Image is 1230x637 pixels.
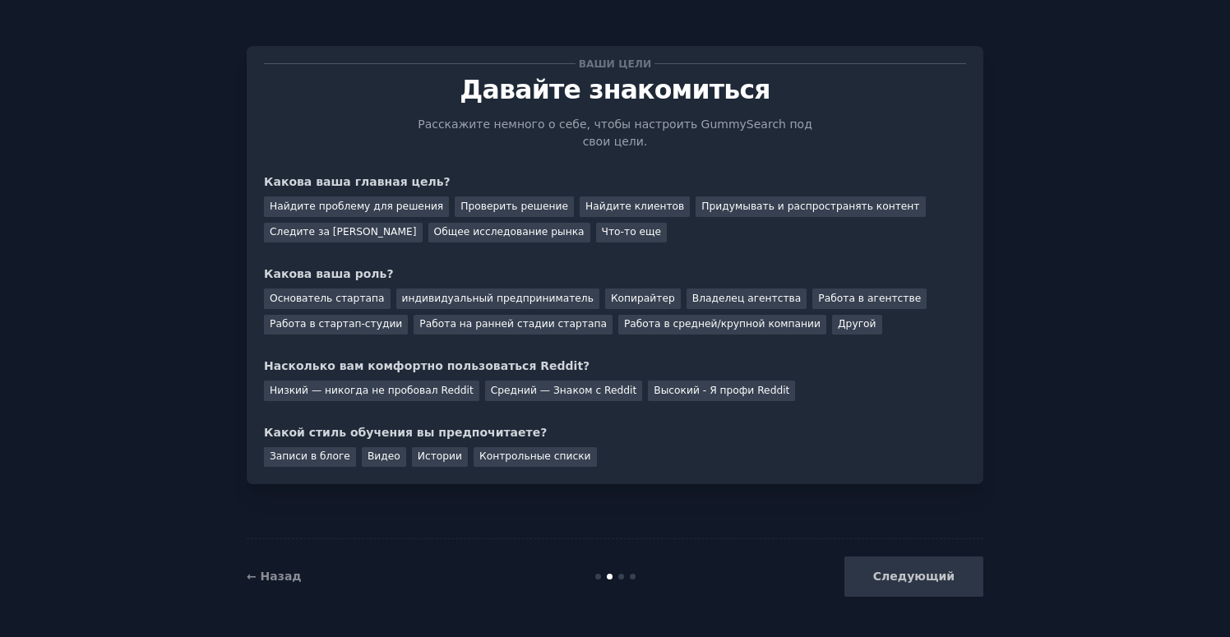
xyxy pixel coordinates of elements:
font: Следите за [PERSON_NAME] [270,226,417,238]
font: Какой стиль обучения вы предпочитаете? [264,426,547,439]
font: Работа в стартап-студии [270,318,402,330]
font: Работа в агентстве [818,293,921,304]
font: Проверить решение [460,201,568,212]
font: Высокий - Я профи Reddit [654,385,789,396]
font: Видео [368,450,400,462]
font: Средний — Знаком с Reddit [491,385,637,396]
font: Работа в средней/крупной компании [624,318,821,330]
font: Ваши цели [579,58,652,70]
a: ← Назад [247,570,302,583]
font: Давайте знакомиться [460,75,770,104]
font: индивидуальный предприниматель [402,293,594,304]
font: Другой [838,318,876,330]
font: Контрольные списки [479,450,591,462]
font: Копирайтер [611,293,675,304]
font: Расскажите немного о себе, чтобы настроить GummySearch под свои цели. [418,118,812,148]
font: Общее исследование рынка [434,226,585,238]
font: Истории [418,450,462,462]
font: Основатель стартапа [270,293,385,304]
font: Записи в блоге [270,450,350,462]
font: Какова ваша роль? [264,267,394,280]
font: Владелец агентства [692,293,802,304]
font: Найдите клиентов [585,201,684,212]
font: Что-то еще [602,226,662,238]
font: Найдите проблему для решения [270,201,443,212]
font: Придумывать и распространять контент [701,201,919,212]
font: Работа на ранней стадии стартапа [419,318,607,330]
font: Низкий — никогда не пробовал Reddit [270,385,474,396]
font: Какова ваша главная цель? [264,175,451,188]
font: Насколько вам комфортно пользоваться Reddit? [264,359,590,372]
